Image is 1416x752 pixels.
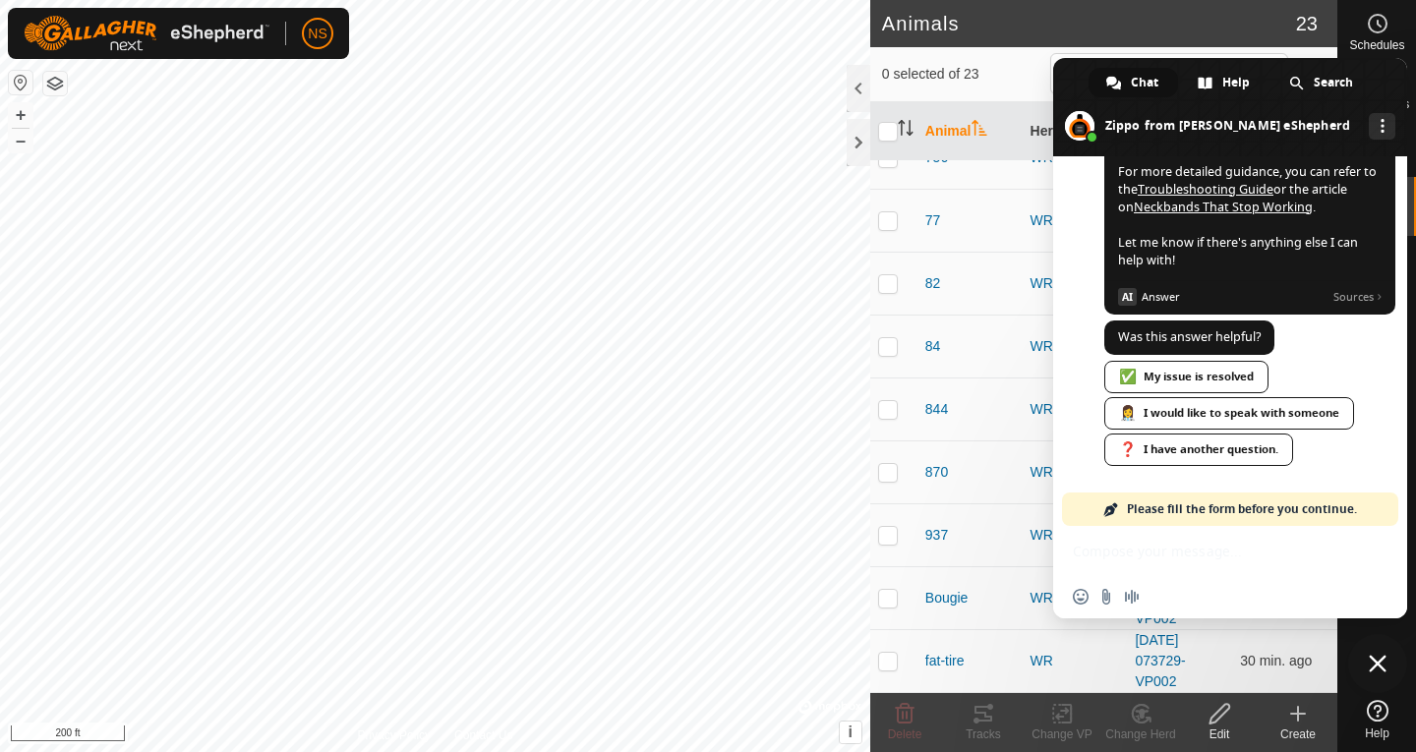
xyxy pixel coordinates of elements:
[1118,288,1137,306] span: AI
[1104,434,1293,466] div: I have another question.
[1134,199,1313,215] a: Neckbands That Stop Working
[1240,653,1312,668] span: Oct 7, 2025, 8:05 AM
[840,722,861,743] button: i
[454,726,512,744] a: Contact Us
[1089,68,1178,97] div: Chat
[1119,405,1137,421] span: 👩‍⚕️
[882,12,1296,35] h2: Animals
[849,723,853,740] span: i
[43,72,67,95] button: Map Layers
[925,525,948,546] span: 937
[1031,273,1120,294] div: WR
[1031,399,1120,420] div: WR
[1104,397,1354,430] div: I would like to speak with someone
[882,64,1050,85] span: 0 selected of 23
[1073,589,1089,605] span: Insert an emoji
[1031,588,1120,608] div: WR
[9,129,32,152] button: –
[1031,525,1120,546] div: WR
[1365,727,1389,739] span: Help
[1296,9,1318,38] span: 23
[1314,68,1353,97] span: Search
[1031,336,1120,357] div: WR
[1138,181,1273,198] a: Troubleshooting Guide
[925,399,948,420] span: 844
[1135,632,1185,689] a: [DATE] 073729-VP002
[24,16,269,51] img: Gallagher Logo
[972,123,987,139] p-sorticon: Activate to sort
[1180,68,1269,97] div: Help
[1338,692,1416,747] a: Help
[1259,725,1337,743] div: Create
[1124,589,1140,605] span: Audio message
[1098,589,1114,605] span: Send a file
[1369,113,1395,140] div: More channels
[925,336,941,357] span: 84
[917,102,1023,161] th: Animal
[898,123,914,139] p-sorticon: Activate to sort
[1023,102,1128,161] th: Herd
[925,273,941,294] span: 82
[925,462,948,483] span: 870
[1348,634,1407,693] div: Close chat
[9,71,32,94] button: Reset Map
[1101,725,1180,743] div: Change Herd
[1119,441,1137,457] span: ❓
[1222,68,1250,97] span: Help
[1142,288,1326,306] span: Answer
[925,651,965,671] span: fat-tire
[888,727,922,741] span: Delete
[1023,725,1101,743] div: Change VP
[1127,492,1357,526] span: Please fill the form before you continue.
[925,588,969,608] span: Bougie
[1180,725,1259,743] div: Edit
[1031,210,1120,231] div: WR
[1349,39,1404,51] span: Schedules
[308,24,326,44] span: NS
[1131,68,1158,97] span: Chat
[357,726,431,744] a: Privacy Policy
[1031,462,1120,483] div: WR
[944,725,1023,743] div: Tracks
[1104,361,1268,393] div: My issue is resolved
[925,210,941,231] span: 77
[1050,53,1288,94] input: Search (S)
[1271,68,1373,97] div: Search
[9,103,32,127] button: +
[1118,328,1261,345] span: Was this answer helpful?
[1135,569,1185,626] a: [DATE] 073729-VP002
[1119,369,1137,384] span: ✅
[1031,651,1120,671] div: WR
[1333,288,1383,306] span: Sources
